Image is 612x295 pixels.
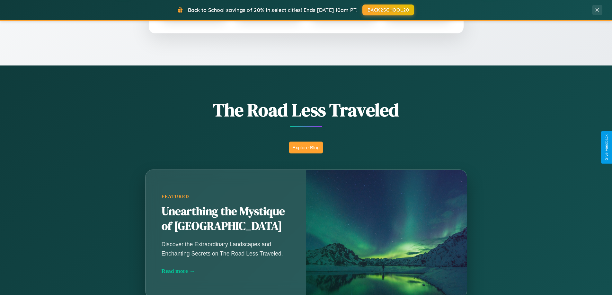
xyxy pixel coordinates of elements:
[362,4,414,15] button: BACK2SCHOOL20
[162,240,290,258] p: Discover the Extraordinary Landscapes and Enchanting Secrets on The Road Less Traveled.
[113,98,499,122] h1: The Road Less Traveled
[604,134,609,161] div: Give Feedback
[162,194,290,199] div: Featured
[162,268,290,274] div: Read more →
[289,142,323,153] button: Explore Blog
[162,204,290,234] h2: Unearthing the Mystique of [GEOGRAPHIC_DATA]
[188,7,358,13] span: Back to School savings of 20% in select cities! Ends [DATE] 10am PT.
